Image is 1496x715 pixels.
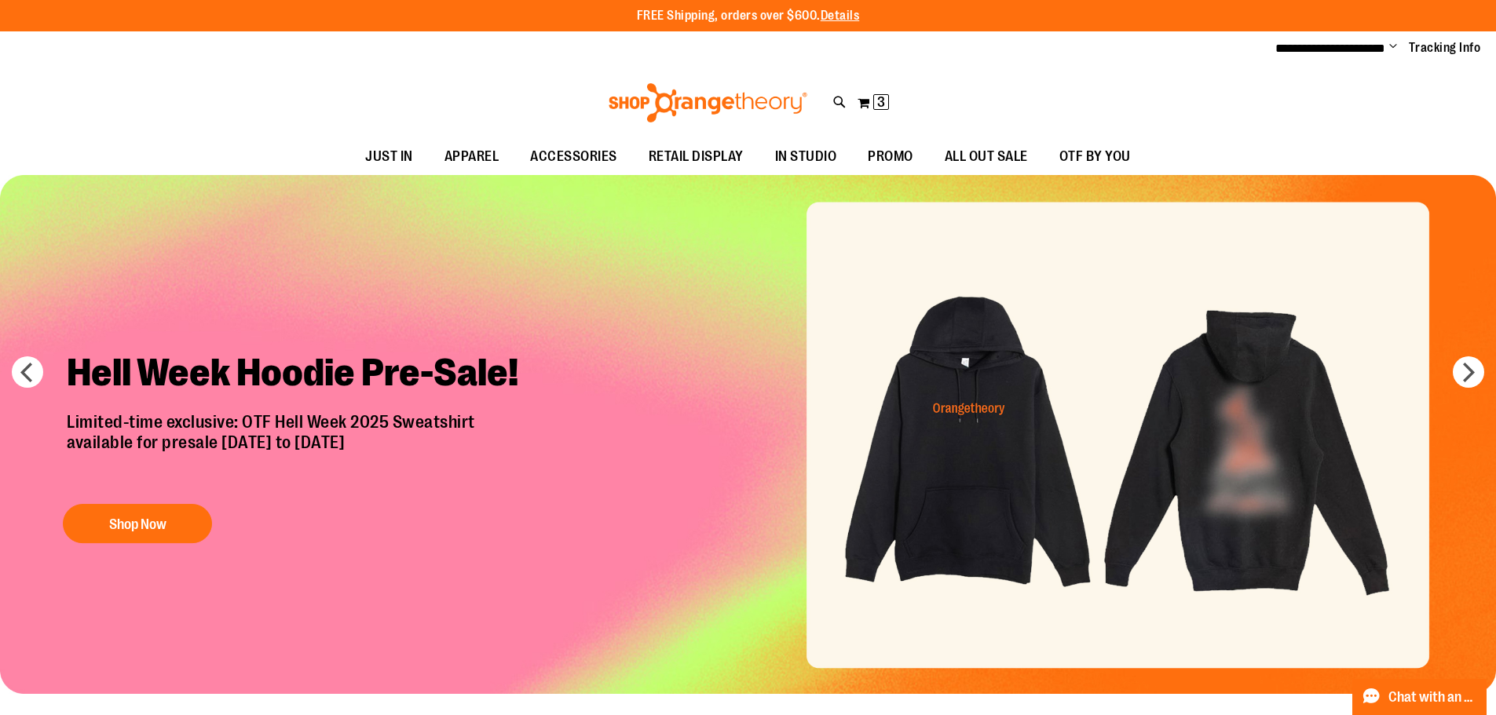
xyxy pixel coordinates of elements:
[868,139,913,174] span: PROMO
[63,504,212,543] button: Shop Now
[55,412,546,489] p: Limited-time exclusive: OTF Hell Week 2025 Sweatshirt available for presale [DATE] to [DATE]
[1388,690,1477,705] span: Chat with an Expert
[1409,39,1481,57] a: Tracking Info
[877,94,885,110] span: 3
[365,139,413,174] span: JUST IN
[606,83,810,122] img: Shop Orangetheory
[945,139,1028,174] span: ALL OUT SALE
[649,139,744,174] span: RETAIL DISPLAY
[821,9,860,23] a: Details
[775,139,837,174] span: IN STUDIO
[530,139,617,174] span: ACCESSORIES
[1453,356,1484,388] button: next
[637,7,860,25] p: FREE Shipping, orders over $600.
[1352,679,1487,715] button: Chat with an Expert
[55,337,546,552] a: Hell Week Hoodie Pre-Sale! Limited-time exclusive: OTF Hell Week 2025 Sweatshirtavailable for pre...
[444,139,499,174] span: APPAREL
[12,356,43,388] button: prev
[1389,40,1397,56] button: Account menu
[55,337,546,412] h2: Hell Week Hoodie Pre-Sale!
[1059,139,1131,174] span: OTF BY YOU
